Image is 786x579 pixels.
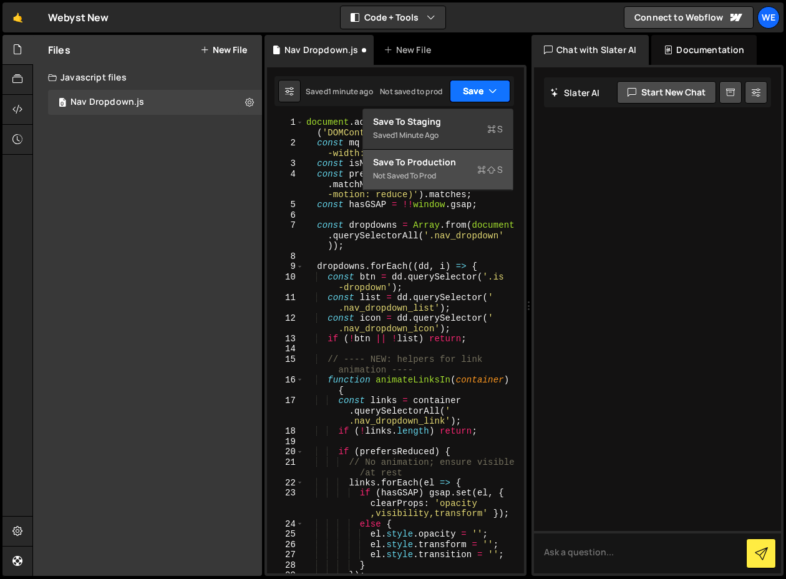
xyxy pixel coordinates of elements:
[267,138,304,158] div: 2
[373,115,503,128] div: Save to Staging
[450,80,510,102] button: Save
[617,81,716,104] button: Start new chat
[2,2,33,32] a: 🤙
[267,210,304,221] div: 6
[267,251,304,262] div: 8
[395,130,439,140] div: 1 minute ago
[267,169,304,200] div: 4
[328,86,373,97] div: 1 minute ago
[267,375,304,396] div: 16
[341,6,445,29] button: Code + Tools
[362,109,513,191] div: Code + Tools
[380,86,442,97] div: Not saved to prod
[267,200,304,210] div: 5
[267,396,304,427] div: 17
[267,158,304,169] div: 3
[651,35,757,65] div: Documentation
[306,86,373,97] div: Saved
[48,10,109,25] div: Webyst New
[267,220,304,251] div: 7
[363,109,513,150] button: Save to StagingS Saved1 minute ago
[373,156,503,168] div: Save to Production
[48,43,70,57] h2: Files
[267,354,304,375] div: 15
[267,457,304,478] div: 21
[267,478,304,489] div: 22
[59,99,66,109] span: 0
[363,150,513,190] button: Save to ProductionS Not saved to prod
[624,6,754,29] a: Connect to Webflow
[487,123,503,135] span: S
[70,97,144,108] div: Nav Dropdown.js
[33,65,262,90] div: Javascript files
[267,117,304,138] div: 1
[267,540,304,550] div: 26
[373,168,503,183] div: Not saved to prod
[267,488,304,519] div: 23
[267,550,304,560] div: 27
[531,35,649,65] div: Chat with Slater AI
[477,163,503,176] span: S
[48,90,262,115] div: 17368/48321.js
[384,44,436,56] div: New File
[267,529,304,540] div: 25
[550,87,600,99] h2: Slater AI
[757,6,780,29] a: We
[267,560,304,571] div: 28
[267,272,304,293] div: 10
[373,128,503,143] div: Saved
[267,334,304,344] div: 13
[267,261,304,272] div: 9
[267,293,304,313] div: 11
[267,313,304,334] div: 12
[267,447,304,457] div: 20
[267,519,304,530] div: 24
[267,344,304,354] div: 14
[284,44,358,56] div: Nav Dropdown.js
[267,426,304,437] div: 18
[200,45,247,55] button: New File
[267,437,304,447] div: 19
